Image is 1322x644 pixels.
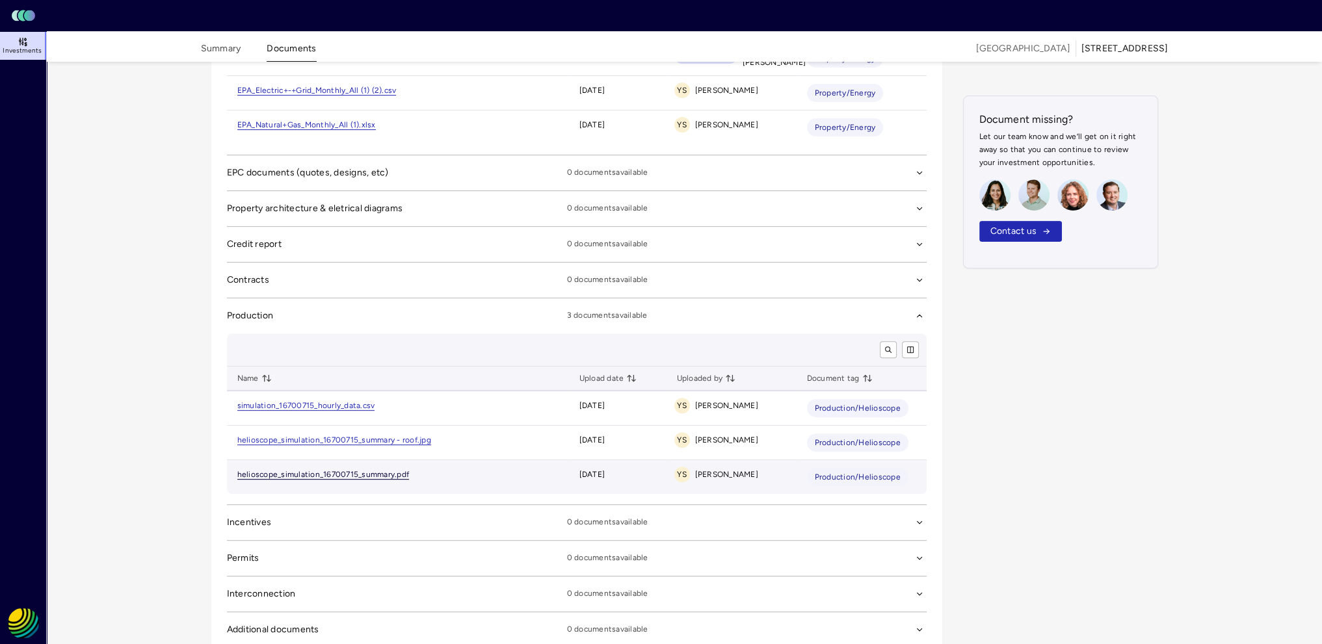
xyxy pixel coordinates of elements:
span: Production [227,309,567,323]
button: Incentives0 documentsavailable [227,505,927,540]
button: show/hide columns [902,341,919,358]
p: Let our team know and we’ll get on it right away so that you can continue to review your investme... [979,130,1142,169]
a: EPA_Electric+-+Grid_Monthly_All (1) (2).csv [237,86,397,96]
td: [DATE] [569,76,667,110]
button: Contracts0 documentsavailable [227,263,927,298]
span: YS [674,117,690,133]
span: Contact us [990,224,1037,238]
span: 0 documents available [567,587,907,601]
td: [DATE] [569,110,667,144]
span: Contracts [227,273,567,287]
td: [DATE] [569,460,667,494]
a: simulation_16700715_hourly_data.csv [237,401,375,411]
span: 0 documents available [567,273,907,287]
span: [PERSON_NAME] [695,468,758,481]
span: Property/Energy [815,121,876,134]
h2: Document missing? [979,112,1142,130]
span: 0 documents available [567,166,907,180]
button: toggle search [880,341,897,358]
button: Summary [201,42,241,62]
a: helioscope_simulation_16700715_summary.pdf [237,470,410,480]
button: toggle sorting [626,373,637,383]
span: 0 documents available [567,623,907,637]
span: [PERSON_NAME] [695,84,758,97]
button: Interconnection0 documentsavailable [227,576,927,612]
button: toggle sorting [862,373,873,383]
span: Production/Helioscope [815,470,901,483]
span: [PERSON_NAME] [695,433,758,446]
span: EPC documents (quotes, designs, etc) [227,166,567,180]
button: Credit report0 documentsavailable [227,227,927,262]
span: Additional documents [227,623,567,637]
button: toggle sorting [725,373,735,383]
span: Property/Energy [815,86,876,99]
button: Production3 documentsavailable [227,298,927,333]
span: Upload date [579,372,637,385]
button: Property architecture & eletrical diagrams0 documentsavailable [227,191,927,226]
span: 0 documents available [567,201,907,216]
span: Name [237,372,272,385]
span: 0 documents available [567,237,907,251]
span: Incentives [227,515,567,530]
button: toggle sorting [261,373,272,383]
span: 0 documents available [567,515,907,530]
span: Investments [3,47,42,55]
div: tabs [201,34,317,62]
span: YS [674,398,690,413]
span: YS [674,83,690,98]
span: [GEOGRAPHIC_DATA] [976,42,1070,56]
span: 0 documents available [567,551,907,565]
td: [DATE] [569,426,667,460]
span: Document tag [807,372,873,385]
a: Contact us [979,220,1063,242]
span: Credit report [227,237,567,251]
span: Property architecture & eletrical diagrams [227,201,567,216]
span: Permits [227,551,567,565]
span: 3 documents available [567,309,907,323]
span: Production/Helioscope [815,436,901,449]
img: REC Solar [8,608,39,639]
button: Permits0 documentsavailable [227,541,927,576]
td: [DATE] [569,391,667,426]
button: Contact us [979,221,1063,242]
a: EPA_Natural+Gas_Monthly_All (1).xlsx [237,120,376,130]
span: [PERSON_NAME] [695,118,758,131]
span: YS [674,467,690,482]
button: EPC documents (quotes, designs, etc)0 documentsavailable [227,155,927,190]
span: [PERSON_NAME] [695,399,758,412]
span: YS [674,432,690,448]
a: helioscope_simulation_16700715_summary - roof.jpg [237,435,431,445]
div: [STREET_ADDRESS] [1081,42,1169,56]
span: Interconnection [227,587,567,601]
button: Documents [267,42,316,62]
span: Uploaded by [677,372,736,385]
span: Production/Helioscope [815,402,901,415]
